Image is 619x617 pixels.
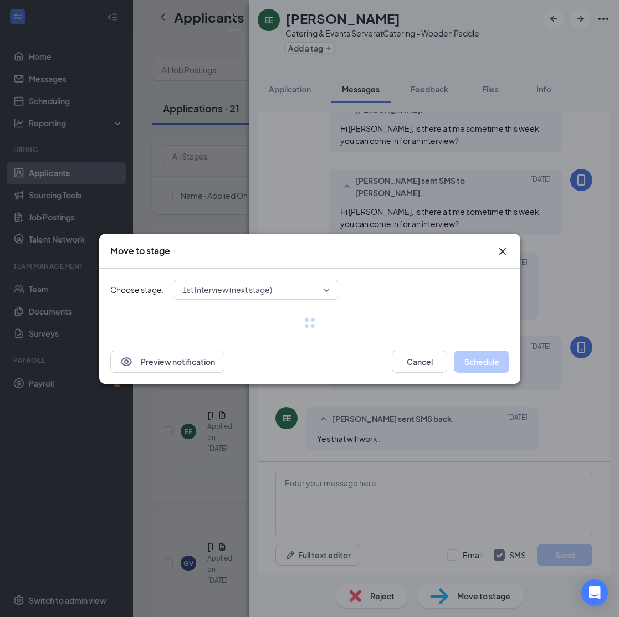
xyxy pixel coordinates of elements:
svg: Cross [496,245,509,258]
button: Schedule [454,351,509,373]
button: EyePreview notification [110,351,224,373]
h3: Move to stage [110,245,170,257]
span: Choose stage: [110,284,164,296]
div: Open Intercom Messenger [581,579,608,606]
svg: Eye [120,355,133,368]
button: Close [496,245,509,258]
span: 1st Interview (next stage) [182,281,272,298]
button: Cancel [392,351,447,373]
